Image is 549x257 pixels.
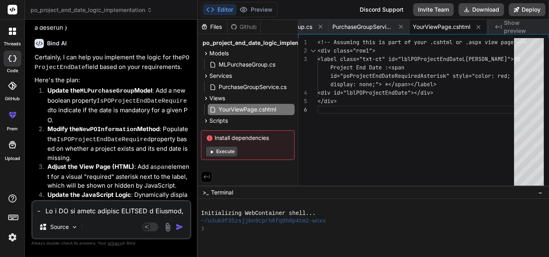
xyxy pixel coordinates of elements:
button: Editor [203,4,236,15]
button: Download [459,3,504,16]
span: MLPurchaseGroup.cs [218,60,276,69]
div: Files [198,23,227,31]
span: Show preview [504,19,543,35]
img: attachment [163,223,172,232]
p: Always double-check its answers. Your in Bind [31,239,191,247]
code: NewPOInformation [79,126,137,133]
li: : Add a element for a visual "required" asterisk next to the label, which will be shown or hidden... [41,162,190,190]
h6: Bind AI [47,39,67,47]
span: x view page --> [478,38,526,46]
button: Execute [206,147,237,156]
span: po_project_end_date_logic_implementation [203,39,323,47]
li: : Add a new boolean property to indicate if the date is mandatory for a given PO. [41,86,190,125]
span: id="poProjectEndDateRequiredAsterisk" style="color [330,72,491,79]
span: YourViewPage.cshtml [413,23,470,31]
div: Click to collapse the range. [308,47,318,55]
img: icon [176,223,184,231]
label: threads [4,40,21,47]
span: Initializing WebContainer shell... [201,210,315,217]
label: code [7,67,18,74]
span: Services [209,72,232,80]
span: : red; [491,72,510,79]
button: − [537,186,544,199]
button: Deploy [509,3,545,16]
span: <div class="row1"> [318,47,375,54]
span: <!-- Assuming this is part of your .cshtml or .asp [318,38,478,46]
p: Here's the plan: [35,76,190,85]
span: YourViewPage.cshtml [218,105,277,114]
span: PurchaseGroupService.cs [332,23,393,31]
button: Invite Team [413,3,454,16]
div: 6 [298,105,307,114]
span: ~/u3uk0f35zsjjbn9cprh6fq9h0p4tm2-wnxx [201,217,326,225]
strong: Update the Model [47,87,152,94]
span: Models [209,49,229,57]
li: : Populate the property based on whether a project exists and its end date is missing. [41,125,190,162]
div: 1 [298,38,307,47]
code: IsPOProjectEndDateRequired [57,136,151,143]
li: : Dynamically display the , show a "Required" message, or leave it blank, along with showing/hidi... [41,190,190,227]
span: privacy [108,241,122,245]
code: IsPOProjectEndDateRequired [47,98,187,115]
span: Install dependencies [206,134,289,142]
strong: Modify the Method [47,125,160,133]
span: Terminal [211,188,233,196]
span: Project End Date :<span [330,64,404,71]
span: >_ [203,188,209,196]
span: <div id="lblPOProjectEndDate"></div> [318,89,433,96]
span: <label class="txt-ct" id="lblPOProjectEndDateL [318,55,465,63]
span: PurchaseGroupService.cs [218,82,287,92]
span: </div> [318,97,337,105]
div: Discord Support [355,3,408,16]
div: Github [227,23,260,31]
button: Preview [236,4,276,15]
strong: Update the JavaScript Logic [47,191,131,198]
img: settings [6,231,19,244]
label: GitHub [5,95,20,102]
span: ❯ [201,225,205,233]
span: Scripts [209,117,228,125]
div: 3 [298,55,307,63]
code: MLPurchaseGroup [80,88,134,95]
img: Pick Models [71,224,78,231]
p: Certainly, I can help you implement the logic for the field based on your requirements. [35,53,190,73]
strong: Adjust the View Page (HTML) [47,163,134,170]
span: [PERSON_NAME]">PO [465,55,520,63]
code: span [154,164,168,171]
span: display: none;"> *</span></label> [330,81,436,88]
div: 2 [298,47,307,55]
div: 4 [298,89,307,97]
div: 5 [298,97,307,105]
p: Source [50,223,69,231]
label: prem [7,125,18,132]
label: Upload [5,155,20,162]
span: Views [209,94,225,102]
span: po_project_end_date_logic_implementation [31,6,152,14]
span: − [538,188,543,196]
